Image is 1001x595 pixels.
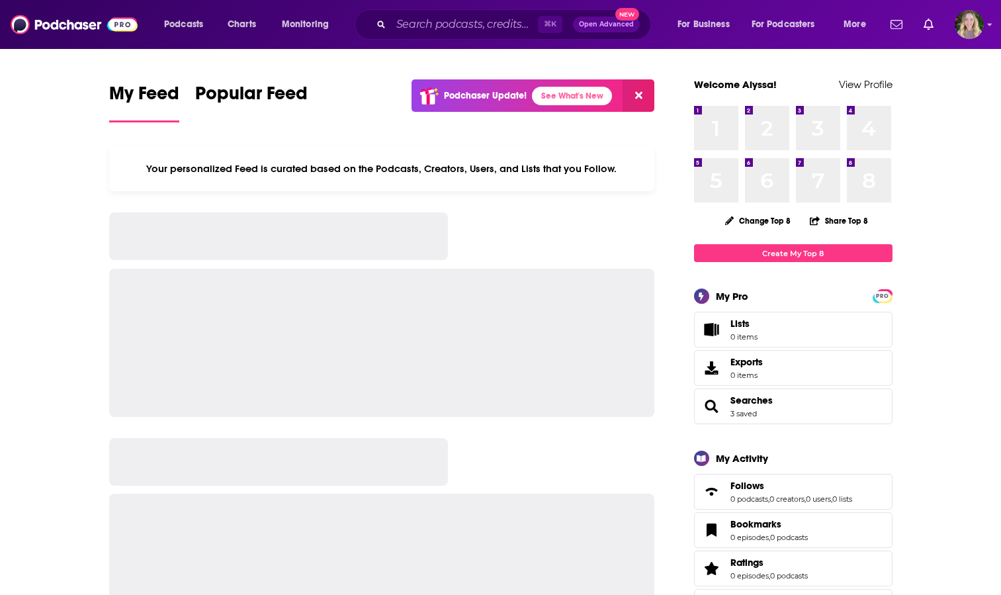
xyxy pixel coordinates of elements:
[806,494,831,504] a: 0 users
[730,318,750,330] span: Lists
[834,14,883,35] button: open menu
[694,312,892,347] a: Lists
[730,356,763,368] span: Exports
[885,13,908,36] a: Show notifications dropdown
[730,557,763,569] span: Ratings
[769,494,805,504] a: 0 creators
[730,394,773,406] a: Searches
[844,15,866,34] span: More
[769,533,770,542] span: ,
[770,533,808,542] a: 0 podcasts
[155,14,220,35] button: open menu
[955,10,984,39] button: Show profile menu
[730,518,781,530] span: Bookmarks
[195,82,308,122] a: Popular Feed
[391,14,538,35] input: Search podcasts, credits, & more...
[579,21,634,28] span: Open Advanced
[730,571,769,580] a: 0 episodes
[694,512,892,548] span: Bookmarks
[11,12,138,37] img: Podchaser - Follow, Share and Rate Podcasts
[677,15,730,34] span: For Business
[444,90,527,101] p: Podchaser Update!
[730,318,758,330] span: Lists
[730,332,758,342] span: 0 items
[955,10,984,39] img: User Profile
[730,557,808,569] a: Ratings
[694,350,892,386] a: Exports
[831,494,832,504] span: ,
[875,291,891,300] a: PRO
[716,290,748,302] div: My Pro
[109,82,179,113] span: My Feed
[273,14,346,35] button: open menu
[743,14,834,35] button: open menu
[164,15,203,34] span: Podcasts
[615,8,639,21] span: New
[109,146,655,191] div: Your personalized Feed is curated based on the Podcasts, Creators, Users, and Lists that you Follow.
[367,9,664,40] div: Search podcasts, credits, & more...
[805,494,806,504] span: ,
[219,14,264,35] a: Charts
[699,320,725,339] span: Lists
[699,521,725,539] a: Bookmarks
[730,371,763,380] span: 0 items
[538,16,562,33] span: ⌘ K
[195,82,308,113] span: Popular Feed
[694,389,892,424] span: Searches
[716,452,768,465] div: My Activity
[769,571,770,580] span: ,
[282,15,329,34] span: Monitoring
[532,87,612,105] a: See What's New
[730,533,769,542] a: 0 episodes
[694,551,892,586] span: Ratings
[875,291,891,301] span: PRO
[573,17,640,32] button: Open AdvancedNew
[699,397,725,416] a: Searches
[832,494,852,504] a: 0 lists
[699,359,725,377] span: Exports
[730,480,764,492] span: Follows
[699,559,725,578] a: Ratings
[668,14,746,35] button: open menu
[839,78,892,91] a: View Profile
[730,518,808,530] a: Bookmarks
[770,571,808,580] a: 0 podcasts
[699,482,725,501] a: Follows
[768,494,769,504] span: ,
[228,15,256,34] span: Charts
[694,474,892,510] span: Follows
[809,208,869,234] button: Share Top 8
[730,409,757,418] a: 3 saved
[918,13,939,36] a: Show notifications dropdown
[730,480,852,492] a: Follows
[752,15,815,34] span: For Podcasters
[694,78,777,91] a: Welcome Alyssa!
[109,82,179,122] a: My Feed
[694,244,892,262] a: Create My Top 8
[955,10,984,39] span: Logged in as lauren19365
[717,212,799,229] button: Change Top 8
[730,494,768,504] a: 0 podcasts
